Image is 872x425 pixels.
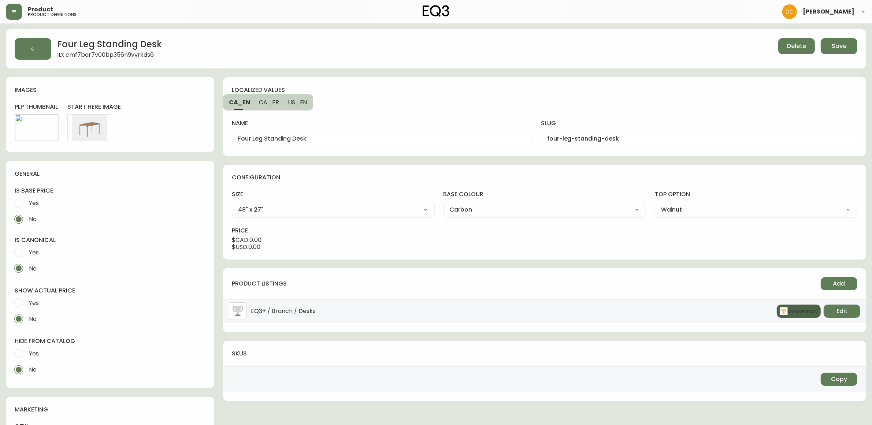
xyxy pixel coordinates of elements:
[28,7,53,12] span: Product
[15,103,59,114] h4: plp thumbnail
[67,103,121,114] h4: start here image
[29,215,37,223] span: No
[655,190,857,198] label: top option
[259,98,279,106] span: CA_FR
[249,236,261,244] span: 0.00
[288,98,307,106] span: US_EN
[28,12,77,17] h5: product definitions
[15,170,200,178] h4: general
[229,98,250,106] span: CA_EN
[777,305,821,318] button: Make Primary
[821,38,857,54] button: Save
[836,307,847,315] span: Edit
[832,42,846,50] span: Save
[29,366,37,373] span: No
[824,305,860,318] button: Edit
[232,119,532,127] label: name
[57,52,162,60] span: ID: cmf7bar7v00bp356n9vvrkds6
[778,38,815,54] button: Delete
[15,187,205,195] h4: is base price
[57,38,162,52] h2: Four Leg Standing Desk
[29,350,39,357] span: Yes
[29,249,39,256] span: Yes
[782,4,797,19] img: 7eb451d6983258353faa3212700b340b
[541,119,857,127] label: slug
[232,190,434,198] label: size
[232,243,248,251] span: $ USD :
[803,9,854,15] span: [PERSON_NAME]
[246,308,316,314] span: EQ3+ / Branch / Desks
[15,287,205,295] h4: show actual price
[833,280,845,288] span: Add
[232,86,285,94] h4: localized values
[232,280,815,288] h4: product listings
[423,5,450,17] img: logo
[232,218,857,237] h4: price
[831,375,847,383] span: Copy
[15,86,200,94] h4: images
[821,277,857,290] button: Add
[444,190,646,198] label: base colour
[29,315,37,323] span: No
[232,350,851,358] h4: skus
[29,199,39,207] span: Yes
[787,42,806,50] span: Delete
[821,373,857,386] button: Copy
[29,299,39,307] span: Yes
[232,236,249,244] span: $ CAD :
[15,337,205,345] h4: hide from catalog
[15,406,200,414] h4: marketing
[29,265,37,272] span: No
[15,236,205,244] h4: is canonical
[232,174,851,182] h4: configuration
[248,243,260,251] span: 0.00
